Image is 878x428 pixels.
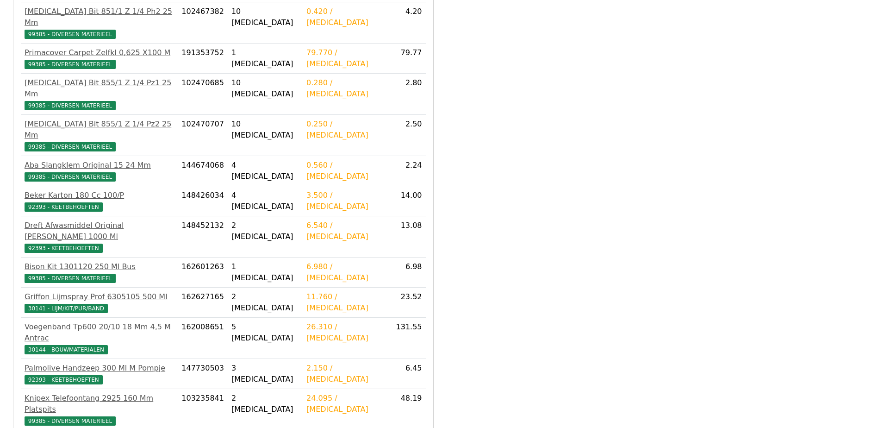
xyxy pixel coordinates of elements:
div: [MEDICAL_DATA] Bit 855/1 Z 1/4 Pz2 25 Mm [25,119,174,141]
a: [MEDICAL_DATA] Bit 855/1 Z 1/4 Pz1 25 Mm99385 - DIVERSEN MATERIEEL [25,77,174,111]
td: 102470685 [178,74,228,115]
td: 148452132 [178,216,228,258]
div: 0.560 / [MEDICAL_DATA] [306,160,385,182]
span: 99385 - DIVERSEN MATERIEEL [25,60,116,69]
div: 10 [MEDICAL_DATA] [231,6,299,28]
div: 2 [MEDICAL_DATA] [231,291,299,314]
div: Beker Karton 180 Cc 100/P [25,190,174,201]
div: 11.760 / [MEDICAL_DATA] [306,291,385,314]
span: 30144 - BOUWMATERIALEN [25,345,108,354]
td: 147730503 [178,359,228,389]
div: Griffon Lijmspray Prof 6305105 500 Ml [25,291,174,302]
td: 14.00 [388,186,426,216]
div: 6.540 / [MEDICAL_DATA] [306,220,385,242]
div: 0.250 / [MEDICAL_DATA] [306,119,385,141]
td: 79.77 [388,44,426,74]
a: Griffon Lijmspray Prof 6305105 500 Ml30141 - LIJM/KIT/PUR/BAND [25,291,174,314]
div: 5 [MEDICAL_DATA] [231,321,299,344]
a: Beker Karton 180 Cc 100/P92393 - KEETBEHOEFTEN [25,190,174,212]
td: 102467382 [178,2,228,44]
td: 131.55 [388,318,426,359]
div: Dreft Afwasmiddel Original [PERSON_NAME] 1000 Ml [25,220,174,242]
td: 2.80 [388,74,426,115]
td: 102470707 [178,115,228,156]
div: 3 [MEDICAL_DATA] [231,363,299,385]
td: 162627165 [178,288,228,318]
a: Knipex Telefoontang 2925 160 Mm Platspits99385 - DIVERSEN MATERIEEL [25,393,174,426]
td: 23.52 [388,288,426,318]
div: Aba Slangklem Original 15 24 Mm [25,160,174,171]
span: 99385 - DIVERSEN MATERIEEL [25,172,116,182]
span: 99385 - DIVERSEN MATERIEEL [25,416,116,426]
td: 162008651 [178,318,228,359]
a: [MEDICAL_DATA] Bit 851/1 Z 1/4 Ph2 25 Mm99385 - DIVERSEN MATERIEEL [25,6,174,39]
div: 2 [MEDICAL_DATA] [231,393,299,415]
div: 4 [MEDICAL_DATA] [231,190,299,212]
td: 191353752 [178,44,228,74]
div: [MEDICAL_DATA] Bit 855/1 Z 1/4 Pz1 25 Mm [25,77,174,100]
td: 6.45 [388,359,426,389]
a: Primacover Carpet Zelfkl 0,625 X100 M99385 - DIVERSEN MATERIEEL [25,47,174,69]
div: 2.150 / [MEDICAL_DATA] [306,363,385,385]
span: 99385 - DIVERSEN MATERIEEL [25,142,116,151]
div: 6.980 / [MEDICAL_DATA] [306,261,385,283]
div: [MEDICAL_DATA] Bit 851/1 Z 1/4 Ph2 25 Mm [25,6,174,28]
a: Palmolive Handzeep 300 Ml M Pompje92393 - KEETBEHOEFTEN [25,363,174,385]
div: 2 [MEDICAL_DATA] [231,220,299,242]
div: 24.095 / [MEDICAL_DATA] [306,393,385,415]
div: 79.770 / [MEDICAL_DATA] [306,47,385,69]
td: 148426034 [178,186,228,216]
div: 26.310 / [MEDICAL_DATA] [306,321,385,344]
div: 0.420 / [MEDICAL_DATA] [306,6,385,28]
div: 1 [MEDICAL_DATA] [231,261,299,283]
div: Primacover Carpet Zelfkl 0,625 X100 M [25,47,174,58]
td: 6.98 [388,258,426,288]
div: Palmolive Handzeep 300 Ml M Pompje [25,363,174,374]
div: Knipex Telefoontang 2925 160 Mm Platspits [25,393,174,415]
span: 99385 - DIVERSEN MATERIEEL [25,101,116,110]
a: Voegenband Tp600 20/10 18 Mm 4,5 M Antrac30144 - BOUWMATERIALEN [25,321,174,355]
span: 99385 - DIVERSEN MATERIEEL [25,30,116,39]
span: 92393 - KEETBEHOEFTEN [25,244,103,253]
a: Dreft Afwasmiddel Original [PERSON_NAME] 1000 Ml92393 - KEETBEHOEFTEN [25,220,174,253]
a: Bison Kit 1301120 250 Ml Bus99385 - DIVERSEN MATERIEEL [25,261,174,283]
td: 4.20 [388,2,426,44]
div: 10 [MEDICAL_DATA] [231,119,299,141]
div: 1 [MEDICAL_DATA] [231,47,299,69]
a: [MEDICAL_DATA] Bit 855/1 Z 1/4 Pz2 25 Mm99385 - DIVERSEN MATERIEEL [25,119,174,152]
div: 4 [MEDICAL_DATA] [231,160,299,182]
span: 92393 - KEETBEHOEFTEN [25,375,103,384]
td: 162601263 [178,258,228,288]
span: 30141 - LIJM/KIT/PUR/BAND [25,304,108,313]
td: 144674068 [178,156,228,186]
div: Bison Kit 1301120 250 Ml Bus [25,261,174,272]
span: 92393 - KEETBEHOEFTEN [25,202,103,212]
td: 2.50 [388,115,426,156]
div: 3.500 / [MEDICAL_DATA] [306,190,385,212]
div: 0.280 / [MEDICAL_DATA] [306,77,385,100]
td: 2.24 [388,156,426,186]
td: 13.08 [388,216,426,258]
div: 10 [MEDICAL_DATA] [231,77,299,100]
span: 99385 - DIVERSEN MATERIEEL [25,274,116,283]
a: Aba Slangklem Original 15 24 Mm99385 - DIVERSEN MATERIEEL [25,160,174,182]
div: Voegenband Tp600 20/10 18 Mm 4,5 M Antrac [25,321,174,344]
